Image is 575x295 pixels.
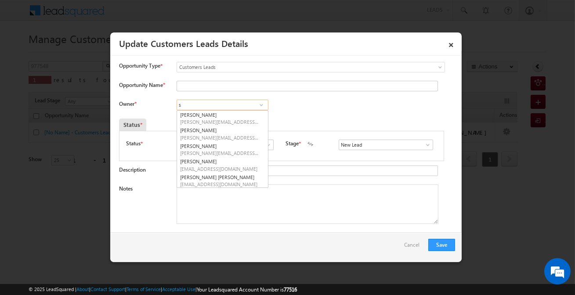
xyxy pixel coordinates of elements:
[256,101,267,109] a: Show All Items
[119,62,160,70] span: Opportunity Type
[284,286,297,293] span: 77516
[15,46,37,58] img: d_60004797649_company_0_60004797649
[339,140,433,150] input: Type to Search
[404,239,424,255] a: Cancel
[180,181,259,187] span: [EMAIL_ADDRESS][DOMAIN_NAME]
[119,230,159,242] em: Start Chat
[177,100,268,110] input: Type to Search
[119,185,133,192] label: Notes
[180,150,259,156] span: [PERSON_NAME][EMAIL_ADDRESS][DOMAIN_NAME]
[180,119,259,125] span: [PERSON_NAME][EMAIL_ADDRESS][PERSON_NAME][DOMAIN_NAME]
[119,166,146,173] label: Description
[428,239,455,251] button: Save
[177,173,268,189] a: [PERSON_NAME] [PERSON_NAME]
[144,4,165,25] div: Minimize live chat window
[197,286,297,293] span: Your Leadsquared Account Number is
[29,285,297,294] span: © 2025 LeadSquared | | | | |
[420,140,431,149] a: Show All Items
[46,46,148,58] div: Chat with us now
[127,286,161,292] a: Terms of Service
[90,286,125,292] a: Contact Support
[119,82,165,88] label: Opportunity Name
[444,36,459,51] a: ×
[260,140,271,149] a: Show All Items
[177,126,268,142] a: [PERSON_NAME]
[119,119,146,131] div: Status
[177,142,268,158] a: [PERSON_NAME]
[177,63,409,71] span: Customers Leads
[180,165,259,172] span: [EMAIL_ADDRESS][DOMAIN_NAME]
[76,286,89,292] a: About
[177,111,268,126] a: [PERSON_NAME]
[119,101,136,107] label: Owner
[119,37,248,49] a: Update Customers Leads Details
[126,140,141,147] label: Status
[11,81,160,223] textarea: Type your message and hit 'Enter'
[180,134,259,141] span: [PERSON_NAME][EMAIL_ADDRESS][PERSON_NAME][DOMAIN_NAME]
[177,62,445,72] a: Customers Leads
[177,157,268,173] a: [PERSON_NAME]
[286,140,299,147] label: Stage
[162,286,195,292] a: Acceptable Use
